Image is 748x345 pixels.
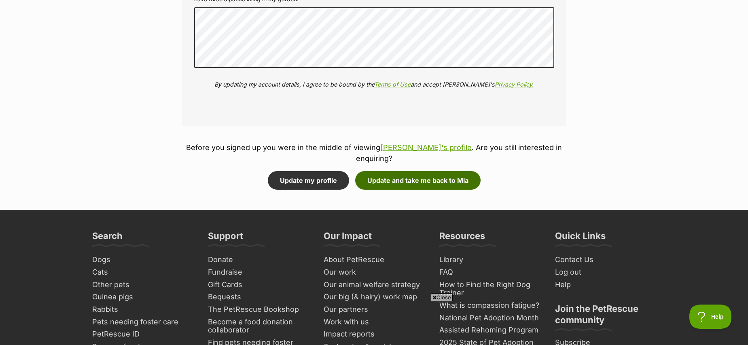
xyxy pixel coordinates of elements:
[89,279,197,291] a: Other pets
[92,230,123,246] h3: Search
[205,254,312,266] a: Donate
[89,303,197,316] a: Rabbits
[380,143,472,152] a: [PERSON_NAME]'s profile
[89,254,197,266] a: Dogs
[320,291,428,303] a: Our big (& hairy) work map
[194,80,554,89] p: By updating my account details, I agree to be bound by the and accept [PERSON_NAME]'s
[355,171,481,190] button: Update and take me back to Mia
[182,142,566,164] p: Before you signed up you were in the middle of viewing . Are you still interested in enquiring?
[205,291,312,303] a: Bequests
[495,81,534,88] a: Privacy Policy.
[552,254,659,266] a: Contact Us
[324,230,372,246] h3: Our Impact
[436,254,544,266] a: Library
[431,293,453,301] span: Close
[320,266,428,279] a: Our work
[552,266,659,279] a: Log out
[208,230,243,246] h3: Support
[436,266,544,279] a: FAQ
[205,279,312,291] a: Gift Cards
[320,254,428,266] a: About PetRescue
[268,171,349,190] button: Update my profile
[320,279,428,291] a: Our animal welfare strategy
[689,305,732,329] iframe: Help Scout Beacon - Open
[555,303,656,330] h3: Join the PetRescue community
[89,328,197,341] a: PetRescue ID
[89,316,197,328] a: Pets needing foster care
[89,266,197,279] a: Cats
[552,279,659,291] a: Help
[439,230,485,246] h3: Resources
[89,291,197,303] a: Guinea pigs
[374,81,411,88] a: Terms of Use
[436,279,544,299] a: How to Find the Right Dog Trainer
[178,305,570,341] iframe: Advertisement
[205,266,312,279] a: Fundraise
[555,230,606,246] h3: Quick Links
[436,299,544,312] a: What is compassion fatigue?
